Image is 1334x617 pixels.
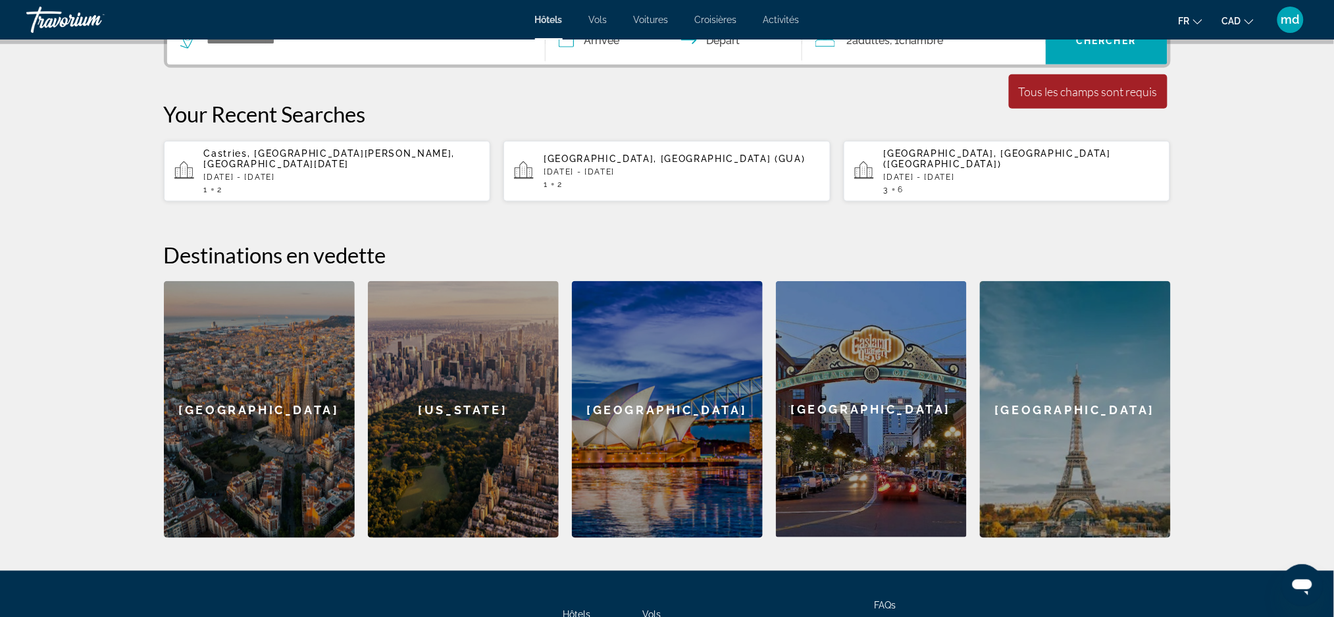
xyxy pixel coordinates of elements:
[634,14,669,25] a: Voitures
[900,34,944,47] span: Chambre
[1019,84,1158,99] div: Tous les champs sont requis
[217,185,222,194] span: 2
[167,17,1167,65] div: Search widget
[1179,16,1190,26] span: fr
[884,173,1160,182] p: [DATE] - [DATE]
[204,185,209,194] span: 1
[26,3,158,37] a: Travorium
[572,281,763,538] a: [GEOGRAPHIC_DATA]
[884,148,1111,169] span: [GEOGRAPHIC_DATA], [GEOGRAPHIC_DATA] ([GEOGRAPHIC_DATA])
[164,281,355,538] a: [GEOGRAPHIC_DATA]
[1281,13,1300,26] span: md
[164,140,491,202] button: Castries, [GEOGRAPHIC_DATA][PERSON_NAME], [GEOGRAPHIC_DATA][DATE][DATE] - [DATE]12
[557,180,563,189] span: 2
[875,601,896,611] a: FAQs
[589,14,607,25] a: Vols
[535,14,563,25] a: Hôtels
[544,180,548,189] span: 1
[503,140,831,202] button: [GEOGRAPHIC_DATA], [GEOGRAPHIC_DATA] (GUA)[DATE] - [DATE]12
[884,185,889,194] span: 3
[1273,6,1308,34] button: User Menu
[763,14,800,25] a: Activités
[802,17,1046,65] button: Travelers: 2 adults, 0 children
[1179,11,1202,30] button: Change language
[980,281,1171,538] a: [GEOGRAPHIC_DATA]
[164,242,1171,268] h2: Destinations en vedette
[204,148,455,169] span: Castries, [GEOGRAPHIC_DATA][PERSON_NAME], [GEOGRAPHIC_DATA][DATE]
[1222,11,1254,30] button: Change currency
[1077,36,1137,46] span: Chercher
[1222,16,1241,26] span: CAD
[890,32,944,50] span: , 1
[204,173,480,182] p: [DATE] - [DATE]
[695,14,737,25] a: Croisières
[544,167,820,176] p: [DATE] - [DATE]
[853,34,890,47] span: Adultes
[776,281,967,538] a: [GEOGRAPHIC_DATA]
[1046,17,1167,65] button: Chercher
[546,17,802,65] button: Check in and out dates
[844,140,1171,202] button: [GEOGRAPHIC_DATA], [GEOGRAPHIC_DATA] ([GEOGRAPHIC_DATA])[DATE] - [DATE]36
[898,185,904,194] span: 6
[544,153,806,164] span: [GEOGRAPHIC_DATA], [GEOGRAPHIC_DATA] (GUA)
[368,281,559,538] a: [US_STATE]
[776,281,967,537] div: [GEOGRAPHIC_DATA]
[1281,564,1323,606] iframe: Bouton de lancement de la fenêtre de messagerie
[164,101,1171,127] p: Your Recent Searches
[847,32,890,50] span: 2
